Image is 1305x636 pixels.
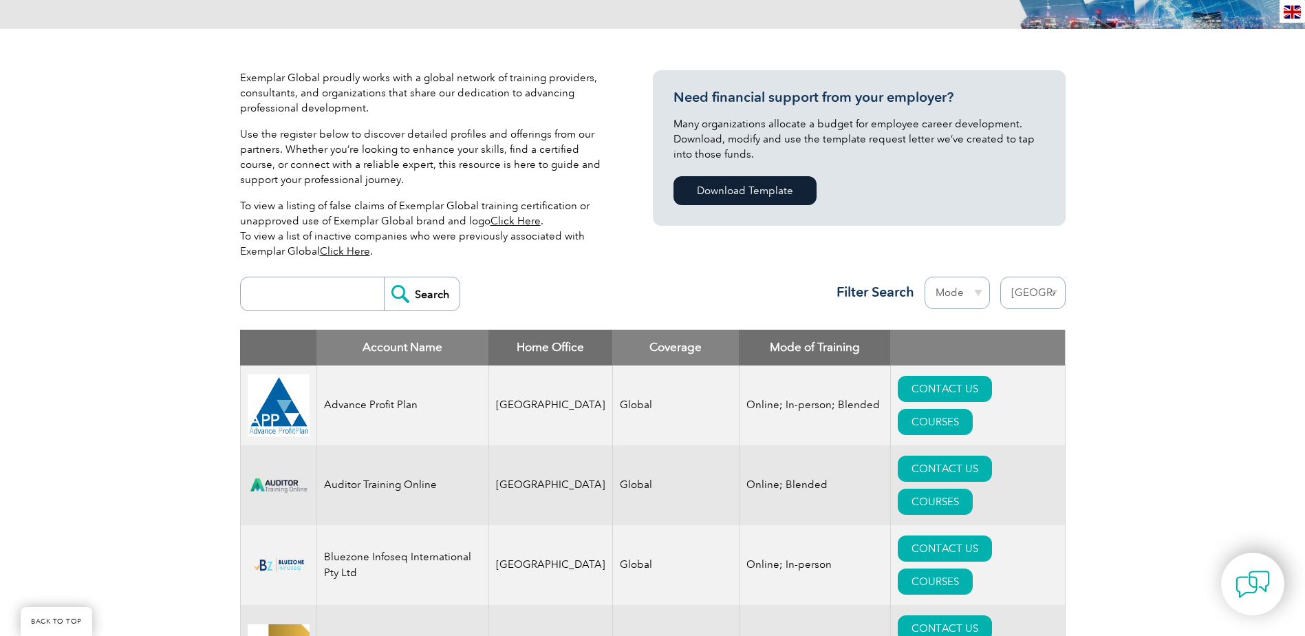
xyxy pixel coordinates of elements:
[384,277,460,310] input: Search
[488,445,612,525] td: [GEOGRAPHIC_DATA]
[316,330,488,365] th: Account Name: activate to sort column descending
[673,116,1045,162] p: Many organizations allocate a budget for employee career development. Download, modify and use th...
[240,198,612,259] p: To view a listing of false claims of Exemplar Global training certification or unapproved use of ...
[898,409,973,435] a: COURSES
[739,445,890,525] td: Online; Blended
[612,365,739,445] td: Global
[890,330,1065,365] th: : activate to sort column ascending
[316,365,488,445] td: Advance Profit Plan
[612,525,739,605] td: Global
[240,70,612,116] p: Exemplar Global proudly works with a global network of training providers, consultants, and organ...
[488,365,612,445] td: [GEOGRAPHIC_DATA]
[612,445,739,525] td: Global
[673,89,1045,106] h3: Need financial support from your employer?
[248,374,310,436] img: cd2924ac-d9bc-ea11-a814-000d3a79823d-logo.jpg
[673,176,817,205] a: Download Template
[739,525,890,605] td: Online; In-person
[739,330,890,365] th: Mode of Training: activate to sort column ascending
[898,569,973,595] a: COURSES
[240,127,612,187] p: Use the register below to discover detailed profiles and offerings from our partners. Whether you...
[1284,6,1301,19] img: en
[739,365,890,445] td: Online; In-person; Blended
[320,245,370,257] a: Click Here
[248,469,310,500] img: d024547b-a6e0-e911-a812-000d3a795b83-logo.png
[316,445,488,525] td: Auditor Training Online
[248,555,310,575] img: bf5d7865-000f-ed11-b83d-00224814fd52-logo.png
[612,330,739,365] th: Coverage: activate to sort column ascending
[488,525,612,605] td: [GEOGRAPHIC_DATA]
[1236,567,1270,602] img: contact-chat.png
[898,376,992,402] a: CONTACT US
[898,456,992,482] a: CONTACT US
[316,525,488,605] td: Bluezone Infoseq International Pty Ltd
[488,330,612,365] th: Home Office: activate to sort column ascending
[21,607,92,636] a: BACK TO TOP
[828,284,914,301] h3: Filter Search
[898,489,973,515] a: COURSES
[898,536,992,562] a: CONTACT US
[490,215,541,227] a: Click Here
